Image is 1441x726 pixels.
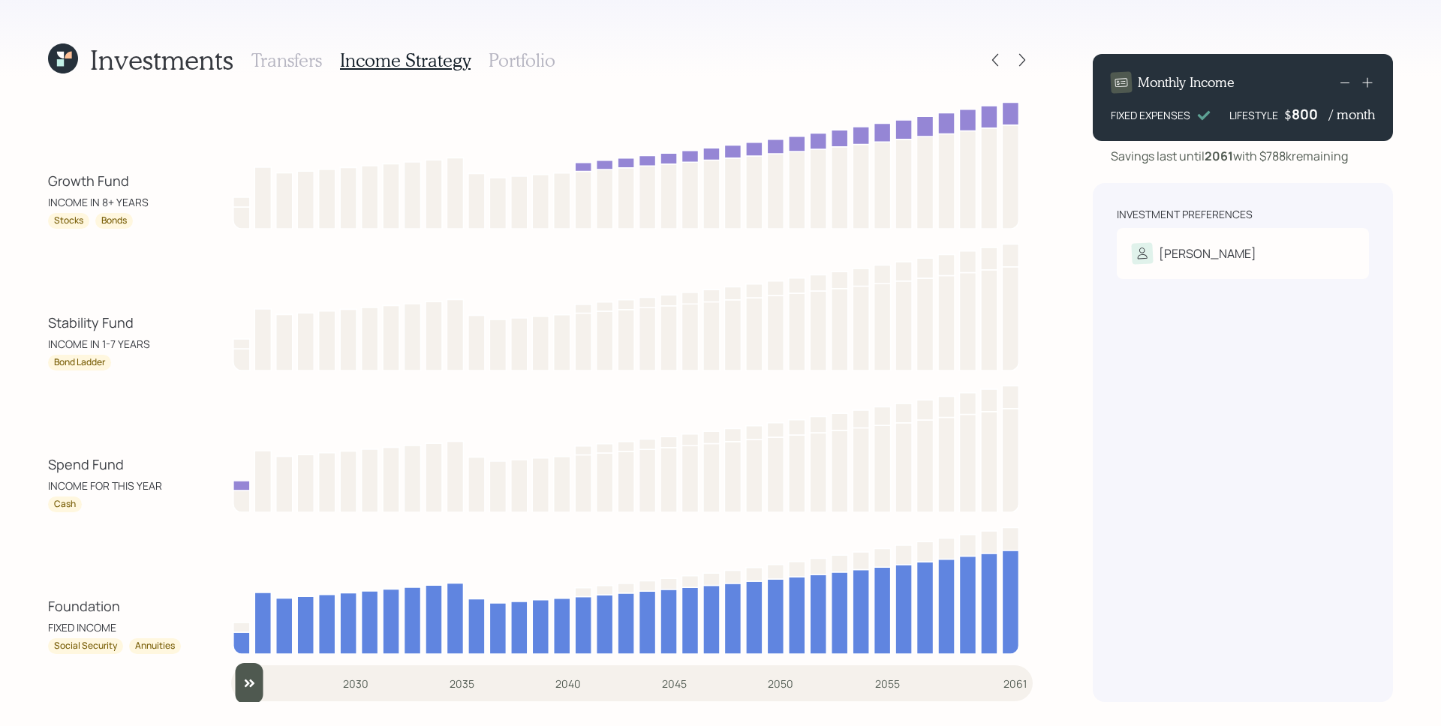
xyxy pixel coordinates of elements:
div: Growth Fund [48,171,129,191]
h4: Monthly Income [1138,74,1235,91]
h1: Investments [90,43,233,76]
div: Investment Preferences [1117,207,1253,222]
h4: $ [1284,106,1292,123]
h3: Portfolio [489,49,555,71]
h3: Income Strategy [340,49,471,71]
div: Stocks [54,214,83,227]
div: LIFESTYLE [1229,107,1278,123]
h4: / month [1329,106,1375,123]
div: Social Security [54,640,117,652]
div: FIXED INCOME [48,619,116,635]
div: Stability Fund [48,313,134,333]
div: Cash [54,498,76,511]
div: INCOME IN 8+ YEARS [48,194,149,210]
div: INCOME FOR THIS YEAR [48,478,162,493]
div: Bonds [101,214,127,227]
div: [PERSON_NAME] [1159,244,1256,262]
div: INCOME IN 1-7 YEARS [48,336,150,352]
b: 2061 [1205,148,1233,164]
div: Savings last until with $788k remaining [1111,147,1348,165]
div: Annuities [135,640,175,652]
div: Spend Fund [48,454,124,475]
div: 800 [1292,105,1329,123]
h3: Transfers [251,49,322,71]
div: Bond Ladder [54,356,105,369]
div: Foundation [48,596,120,616]
div: FIXED EXPENSES [1111,107,1190,123]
